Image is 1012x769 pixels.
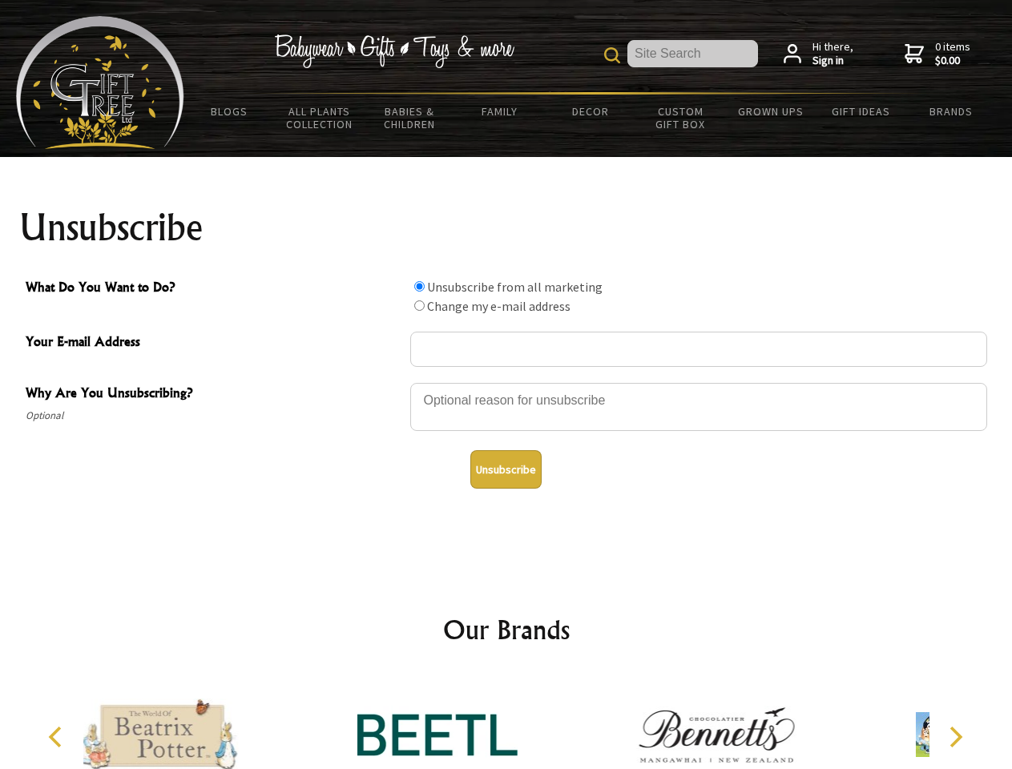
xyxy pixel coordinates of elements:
span: Your E-mail Address [26,332,402,355]
span: Why Are You Unsubscribing? [26,383,402,406]
a: All Plants Collection [275,95,365,141]
input: Site Search [627,40,758,67]
a: BLOGS [184,95,275,128]
textarea: Why Are You Unsubscribing? [410,383,987,431]
button: Unsubscribe [470,450,542,489]
a: Decor [545,95,635,128]
a: Custom Gift Box [635,95,726,141]
a: Brands [906,95,997,128]
img: Babyware - Gifts - Toys and more... [16,16,184,149]
a: Gift Ideas [816,95,906,128]
span: Optional [26,406,402,425]
button: Previous [40,719,75,755]
img: product search [604,47,620,63]
span: 0 items [935,39,970,68]
a: Babies & Children [365,95,455,141]
input: Your E-mail Address [410,332,987,367]
h1: Unsubscribe [19,208,994,247]
button: Next [937,719,973,755]
label: Change my e-mail address [427,298,571,314]
input: What Do You Want to Do? [414,300,425,311]
a: Grown Ups [725,95,816,128]
span: Hi there, [812,40,853,68]
h2: Our Brands [32,610,981,649]
img: Babywear - Gifts - Toys & more [274,34,514,68]
a: 0 items$0.00 [905,40,970,68]
a: Hi there,Sign in [784,40,853,68]
span: What Do You Want to Do? [26,277,402,300]
label: Unsubscribe from all marketing [427,279,603,295]
input: What Do You Want to Do? [414,281,425,292]
strong: $0.00 [935,54,970,68]
strong: Sign in [812,54,853,68]
a: Family [455,95,546,128]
